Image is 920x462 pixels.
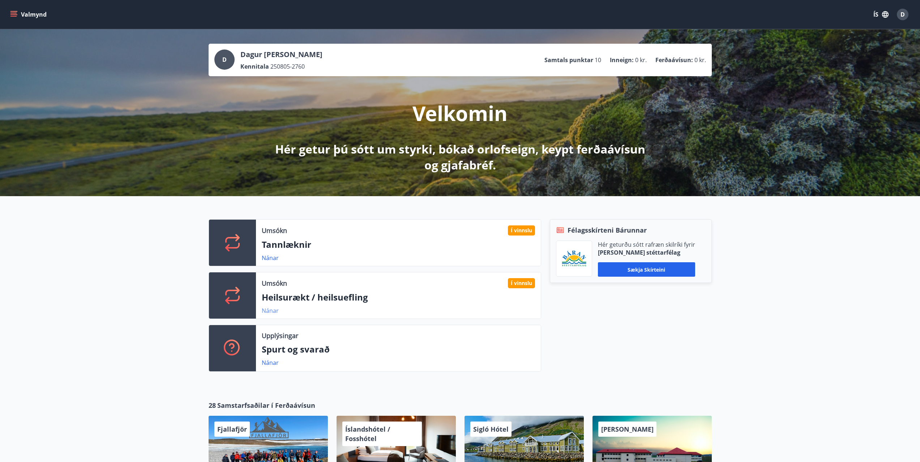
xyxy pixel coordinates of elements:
span: 28 [209,401,216,410]
button: Sækja skírteini [598,262,695,277]
p: [PERSON_NAME] stéttarfélag [598,249,695,256]
span: D [222,56,227,64]
span: D [900,10,905,18]
button: ÍS [869,8,893,21]
span: Fjallafjör [217,425,247,433]
div: Í vinnslu [508,225,535,236]
button: D [894,6,911,23]
span: 10 [595,56,601,64]
div: Í vinnslu [508,278,535,288]
p: Velkomin [412,99,508,127]
p: Samtals punktar [544,56,593,64]
p: Kennitala [240,62,269,70]
button: menu [9,8,50,21]
a: Nánar [262,254,279,262]
p: Hér getur þú sótt um styrki, bókað orlofseign, keypt ferðaávísun og gjafabréf. [269,141,651,173]
span: 250805-2760 [270,62,305,70]
p: Dagur [PERSON_NAME] [240,49,322,60]
p: Hér geturðu sótt rafræn skilríki fyrir [598,241,695,249]
p: Upplýsingar [262,331,298,340]
p: Umsókn [262,226,287,235]
a: Nánar [262,307,279,315]
span: Félagsskírteni Bárunnar [568,225,647,235]
span: 0 kr. [694,56,706,64]
img: Bz2lGXKH3FXEIQKvoQ8VL0Fr0uCiWgfgA3I6fSs8.png [562,250,586,267]
p: Inneign : [610,56,634,64]
p: Tannlæknir [262,238,535,251]
span: 0 kr. [635,56,647,64]
span: Íslandshótel / Fosshótel [345,425,390,443]
p: Spurt og svarað [262,343,535,355]
p: Ferðaávísun : [655,56,693,64]
span: Samstarfsaðilar í Ferðaávísun [217,401,315,410]
p: Heilsurækt / heilsuefling [262,291,535,303]
span: Sigló Hótel [473,425,509,433]
a: Nánar [262,359,279,367]
p: Umsókn [262,279,287,288]
span: [PERSON_NAME] [601,425,654,433]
